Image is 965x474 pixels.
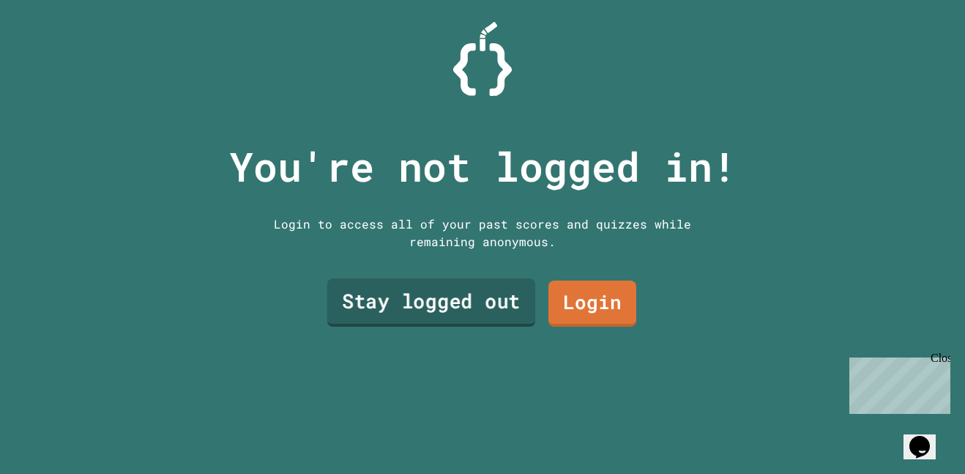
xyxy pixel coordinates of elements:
[843,352,950,414] iframe: chat widget
[327,278,535,327] a: Stay logged out
[903,415,950,459] iframe: chat widget
[6,6,101,93] div: Chat with us now!Close
[548,281,636,327] a: Login
[453,22,512,96] img: Logo.svg
[263,215,702,251] div: Login to access all of your past scores and quizzes while remaining anonymous.
[229,136,737,197] p: You're not logged in!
